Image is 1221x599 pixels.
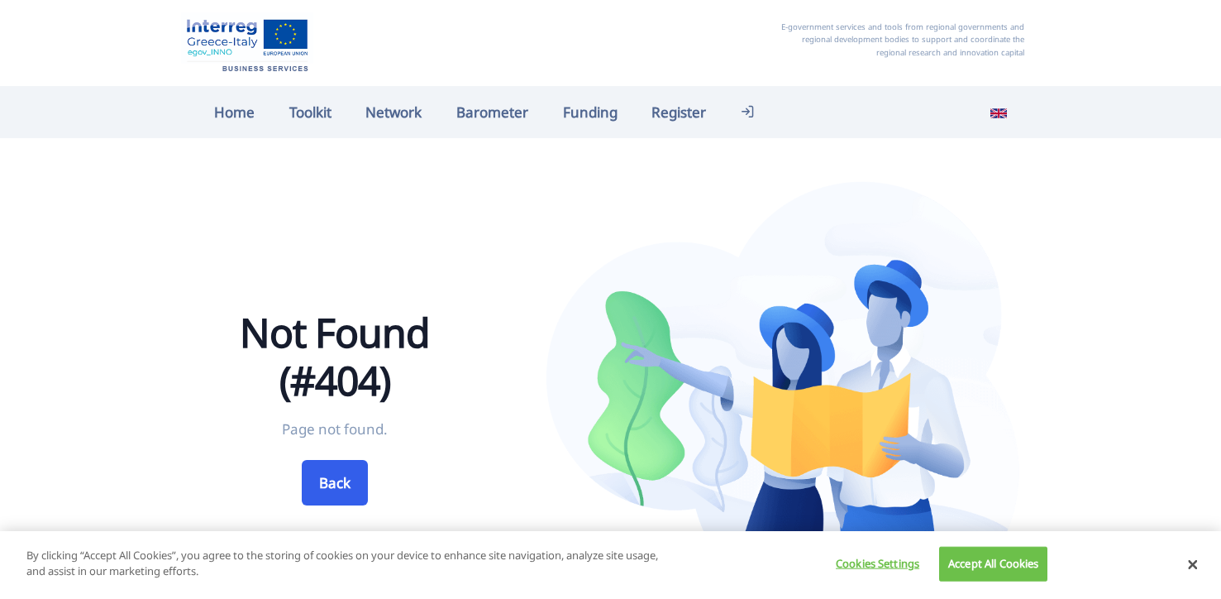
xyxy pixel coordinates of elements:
button: Accept All Cookies [939,547,1047,582]
p: By clicking “Accept All Cookies”, you agree to the storing of cookies on your device to enhance s... [26,548,671,580]
a: Barometer [439,94,546,130]
a: Register [634,94,723,130]
h1: Not Found (#404) [198,309,473,404]
a: Funding [546,94,635,130]
a: Home [198,94,273,130]
button: Close [1188,558,1198,573]
p: Page not found. [198,418,473,440]
a: Toolkit [272,94,349,130]
a: Back [302,460,368,506]
a: Network [349,94,440,130]
button: Cookies Settings [822,548,925,581]
img: Home [181,12,313,74]
img: en_flag.svg [990,105,1007,122]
